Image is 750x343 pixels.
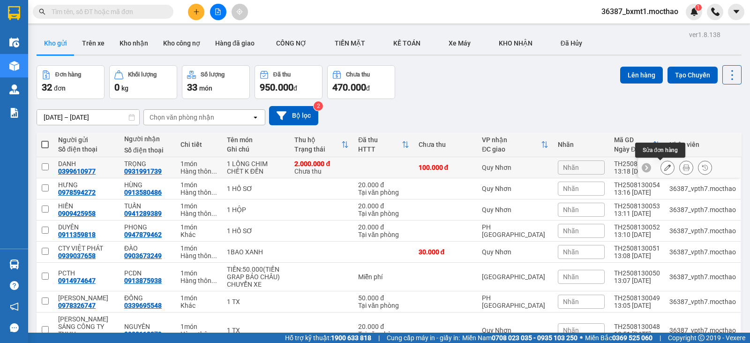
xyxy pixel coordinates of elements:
[563,248,579,256] span: Nhãn
[58,223,115,231] div: DUYÊN
[732,8,741,16] span: caret-down
[180,277,217,284] div: Hàng thông thường
[37,65,105,99] button: Đơn hàng32đơn
[614,269,660,277] div: TH2508130050
[669,227,736,235] div: 36387_vpth7.mocthao
[124,181,172,189] div: HÙNG
[580,336,583,340] span: ⚪️
[482,294,548,309] div: PH [GEOGRAPHIC_DATA]
[54,84,66,92] span: đơn
[210,4,226,20] button: file-add
[294,160,349,168] div: 2.000.000 đ
[52,7,162,17] input: Tìm tên, số ĐT hoặc mã đơn
[150,113,214,122] div: Chọn văn phòng nhận
[124,210,162,217] div: 0941289389
[42,82,52,93] span: 32
[211,168,217,175] span: ...
[697,4,700,11] span: 1
[276,39,307,47] span: CÔNG NỢ
[227,145,285,153] div: Ghi chú
[8,6,20,20] img: logo-vxr
[563,227,579,235] span: Nhãn
[614,223,660,231] div: TH2508130052
[211,210,217,217] span: ...
[327,65,395,99] button: Chưa thu470.000đ
[58,294,115,302] div: KIM HOÀ
[124,223,172,231] div: PHONG
[39,8,45,15] span: search
[227,168,285,175] div: CHẾT K ĐỀN
[109,65,177,99] button: Khối lượng0kg
[728,4,744,20] button: caret-down
[124,302,162,309] div: 0339695548
[669,273,736,281] div: 36387_vpth7.mocthao
[10,302,19,311] span: notification
[9,108,19,118] img: solution-icon
[215,8,221,15] span: file-add
[358,145,401,153] div: HTTT
[358,136,401,144] div: Đã thu
[227,298,285,305] div: 1 TX
[232,4,248,20] button: aim
[180,141,217,148] div: Chi tiết
[358,294,409,302] div: 50.000 đ
[180,330,217,338] div: Hàng thông thường
[124,269,172,277] div: PCDN
[124,146,172,154] div: Số điện thoại
[260,82,293,93] span: 950.000
[669,327,736,334] div: 36387_vpth7.mocthao
[290,132,353,157] th: Toggle SortBy
[660,160,675,175] div: Sửa đơn hàng
[563,206,579,213] span: Nhãn
[180,231,217,238] div: Khác
[10,281,19,290] span: question-circle
[492,334,577,342] strong: 0708 023 035 - 0935 103 250
[346,71,370,78] div: Chưa thu
[58,244,115,252] div: CTY VIỆT PHÁT
[180,168,217,175] div: Hàng thông thường
[609,132,665,157] th: Toggle SortBy
[114,82,120,93] span: 0
[37,110,139,125] input: Select a date range.
[482,273,548,281] div: [GEOGRAPHIC_DATA]
[58,231,96,238] div: 0911359818
[58,315,115,338] div: ĐẶNG VĂN SÁNG CÔNG TY TNHH MEDLATEC VIỆT NAM
[58,202,115,210] div: HIỀN
[124,189,162,196] div: 0913580486
[711,8,720,16] img: phone-icon
[124,231,162,238] div: 0947879462
[58,277,96,284] div: 0914974647
[561,39,582,47] span: Đã Hủy
[112,32,156,54] button: Kho nhận
[358,210,409,217] div: Tại văn phòng
[227,227,285,235] div: 1 HỒ SƠ
[180,202,217,210] div: 1 món
[614,202,660,210] div: TH2508130053
[563,164,579,171] span: Nhãn
[594,6,686,17] span: 36387_bxmt1.mocthao
[180,244,217,252] div: 1 món
[58,189,96,196] div: 0978594272
[124,252,162,259] div: 0903673249
[635,143,685,158] div: Sửa đơn hàng
[58,136,115,144] div: Người gửi
[614,160,660,168] div: TH2508130055
[182,65,250,99] button: Số lượng33món
[124,160,172,168] div: TRỌNG
[124,323,172,330] div: NGUYÊN
[128,71,157,78] div: Khối lượng
[482,145,541,153] div: ĐC giao
[9,84,19,94] img: warehouse-icon
[660,333,661,343] span: |
[236,8,243,15] span: aim
[690,8,698,16] img: icon-new-feature
[269,106,318,125] button: Bộ lọc
[614,252,660,259] div: 13:08 [DATE]
[201,71,225,78] div: Số lượng
[669,185,736,192] div: 36387_vpth7.mocthao
[180,210,217,217] div: Hàng thông thường
[669,248,736,256] div: 36387_vpth7.mocthao
[563,185,579,192] span: Nhãn
[353,132,413,157] th: Toggle SortBy
[9,259,19,269] img: warehouse-icon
